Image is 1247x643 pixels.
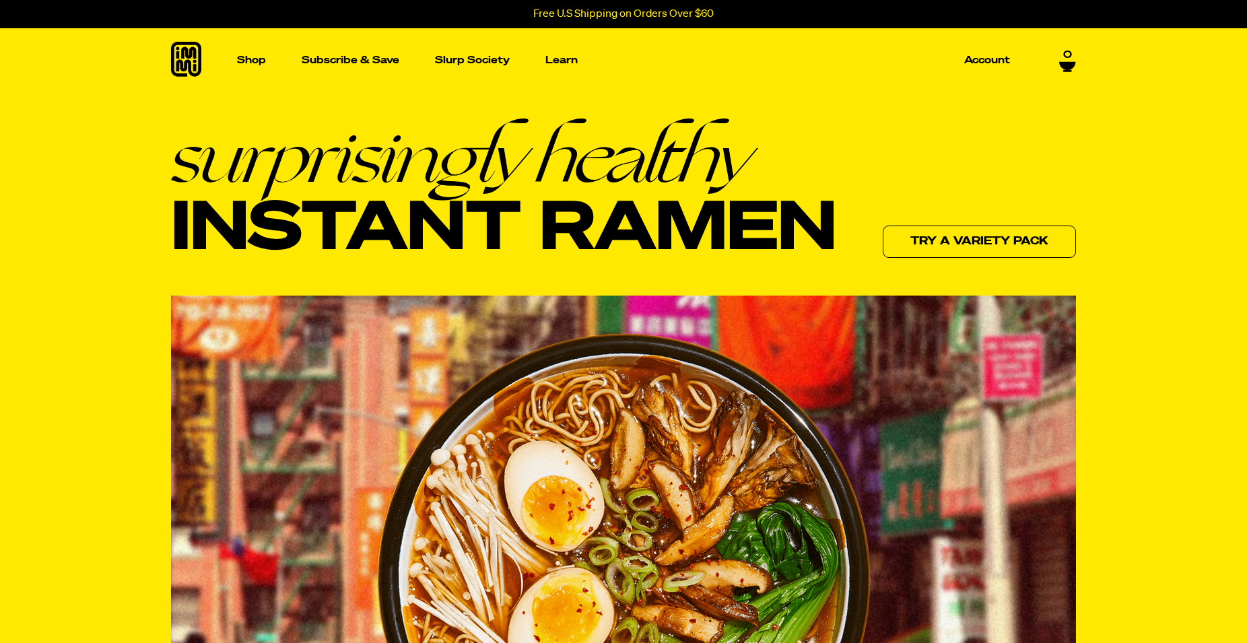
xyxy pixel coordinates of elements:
p: Shop [237,55,266,65]
p: Subscribe & Save [302,55,399,65]
a: Try a variety pack [883,226,1076,258]
span: 0 [1063,49,1072,61]
h1: Instant Ramen [171,119,836,267]
a: Learn [540,28,583,92]
em: surprisingly healthy [171,119,836,193]
a: Slurp Society [430,50,515,71]
p: Account [964,55,1010,65]
p: Slurp Society [435,55,510,65]
a: 0 [1059,49,1076,72]
a: Shop [232,28,271,92]
p: Free U.S Shipping on Orders Over $60 [533,8,714,20]
a: Subscribe & Save [296,50,405,71]
p: Learn [545,55,578,65]
nav: Main navigation [232,28,1015,92]
a: Account [959,50,1015,71]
